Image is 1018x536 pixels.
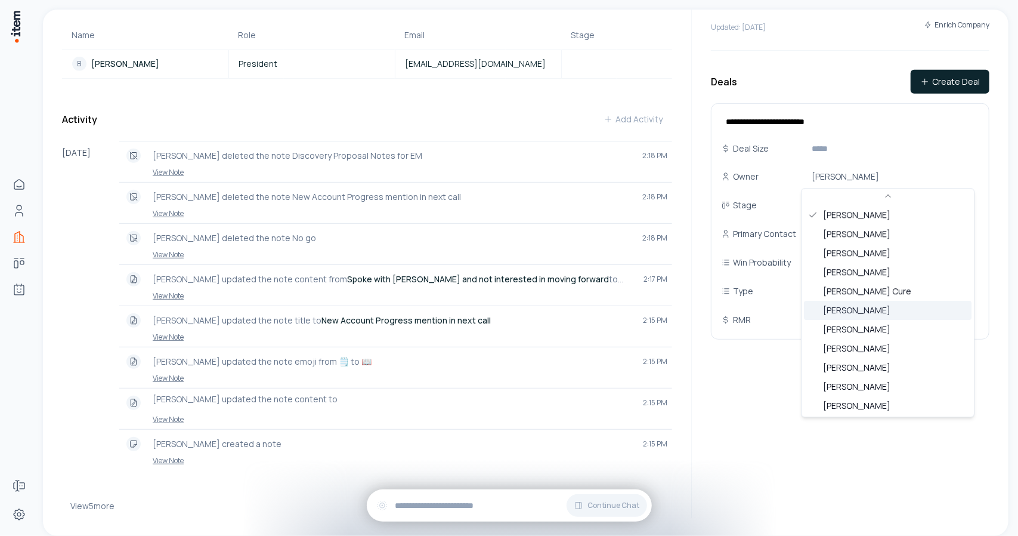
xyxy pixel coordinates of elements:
span: [PERSON_NAME] Cure [823,285,911,297]
span: [PERSON_NAME] [823,324,890,335]
span: [PERSON_NAME] [823,362,890,374]
span: [PERSON_NAME] [823,266,890,278]
span: [PERSON_NAME] [823,228,890,240]
span: [PERSON_NAME] [823,209,890,221]
span: [PERSON_NAME] [823,247,890,259]
span: [PERSON_NAME] [823,343,890,355]
span: [PERSON_NAME] [823,400,890,412]
span: [PERSON_NAME] [823,381,890,393]
span: [PERSON_NAME] [823,304,890,316]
